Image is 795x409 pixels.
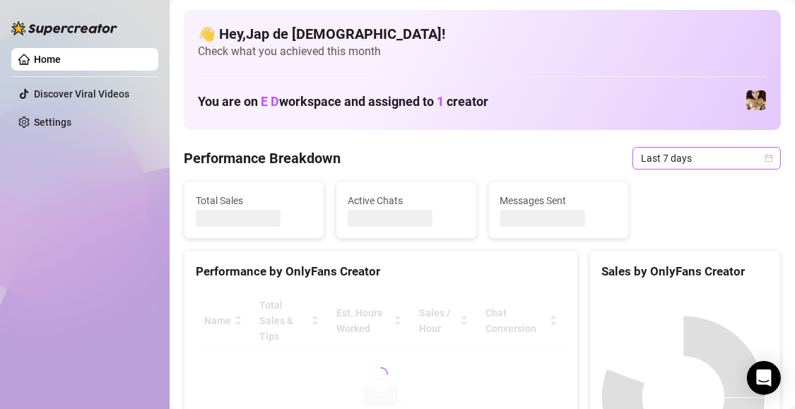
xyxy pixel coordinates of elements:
span: Total Sales [196,193,312,208]
span: E D [261,94,279,109]
div: Sales by OnlyFans Creator [601,262,769,281]
div: Performance by OnlyFans Creator [196,262,566,281]
span: loading [374,367,388,381]
span: 1 [437,94,444,109]
span: Active Chats [348,193,464,208]
a: Settings [34,117,71,128]
div: Open Intercom Messenger [747,361,781,395]
span: Last 7 days [641,148,772,169]
a: Discover Viral Videos [34,88,129,100]
img: vixie [746,90,766,110]
img: logo-BBDzfeDw.svg [11,21,117,35]
span: calendar [765,154,773,162]
span: Messages Sent [500,193,617,208]
h4: Performance Breakdown [184,148,341,168]
h1: You are on workspace and assigned to creator [198,94,488,109]
a: Home [34,54,61,65]
h4: 👋 Hey, Jap de [DEMOGRAPHIC_DATA] ! [198,24,767,44]
span: Check what you achieved this month [198,44,767,59]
